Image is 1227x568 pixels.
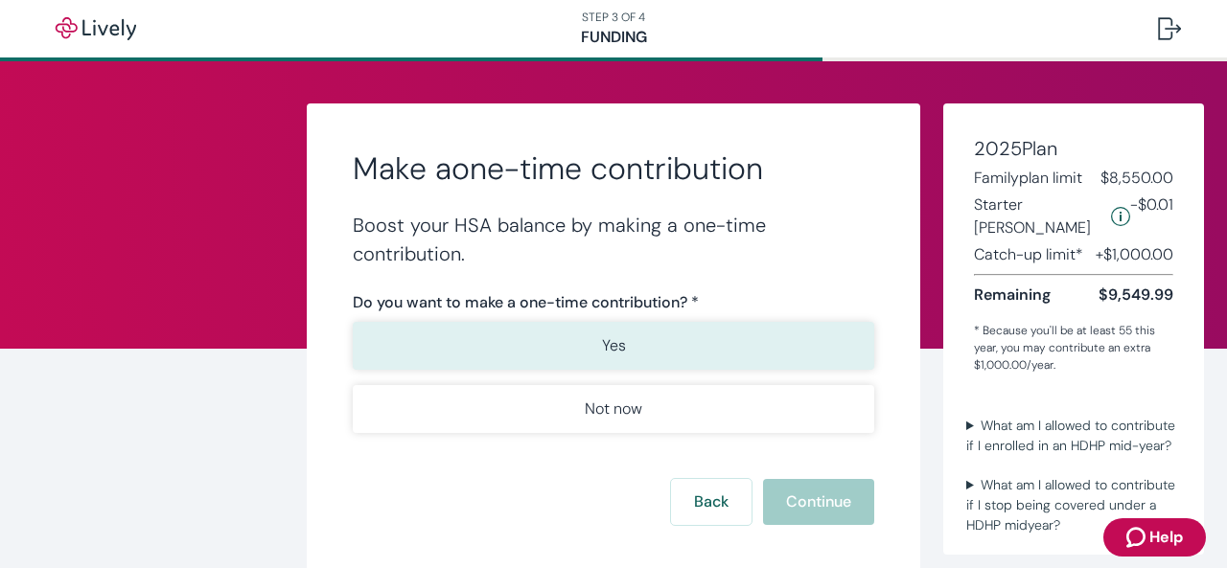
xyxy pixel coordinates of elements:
[353,385,874,433] button: Not now
[585,398,642,420] p: Not now
[671,479,752,525] button: Back
[353,211,874,268] h4: Boost your HSA balance by making a one-time contribution.
[1111,207,1130,226] svg: Starter penny details
[602,334,626,357] p: Yes
[42,17,150,40] img: Lively
[1126,526,1149,549] svg: Zendesk support icon
[974,284,1051,307] span: Remaining
[974,167,1082,190] span: Family plan limit
[1096,243,1173,266] span: + $1,000.00
[974,322,1173,374] div: * Because you'll be at least 55 this year, you may contribute an extra $1,000.00 /year.
[959,471,1189,539] summary: What am I allowed to contribute if I stop being covered under a HDHP midyear?
[1111,193,1130,239] button: Lively will contribute $0.01 to establish your account
[974,193,1103,239] span: Starter [PERSON_NAME]
[353,322,874,370] button: Yes
[353,291,699,314] label: Do you want to make a one-time contribution? *
[1103,518,1206,557] button: Zendesk support iconHelp
[1149,526,1183,549] span: Help
[1130,193,1173,239] span: -$0.01
[1100,167,1173,190] span: $8,550.00
[1143,6,1196,52] button: Log out
[1099,284,1173,307] span: $9,549.99
[974,134,1173,163] h4: 2025 Plan
[353,149,874,188] h2: Make a one-time contribution
[974,243,1083,266] span: Catch-up limit*
[959,412,1189,460] summary: What am I allowed to contribute if I enrolled in an HDHP mid-year?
